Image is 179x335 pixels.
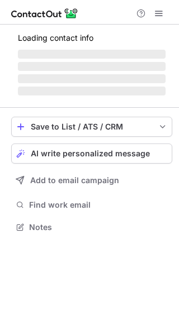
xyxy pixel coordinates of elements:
button: Notes [11,219,172,235]
img: ContactOut v5.3.10 [11,7,78,20]
div: Save to List / ATS / CRM [31,122,153,131]
span: ‌ [18,87,166,95]
span: Add to email campaign [30,176,119,185]
p: Loading contact info [18,33,166,42]
span: AI write personalized message [31,149,150,158]
span: Find work email [29,200,168,210]
span: ‌ [18,50,166,59]
span: Notes [29,222,168,232]
button: Find work email [11,197,172,213]
span: ‌ [18,62,166,71]
button: AI write personalized message [11,143,172,164]
button: Add to email campaign [11,170,172,190]
button: save-profile-one-click [11,117,172,137]
span: ‌ [18,74,166,83]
